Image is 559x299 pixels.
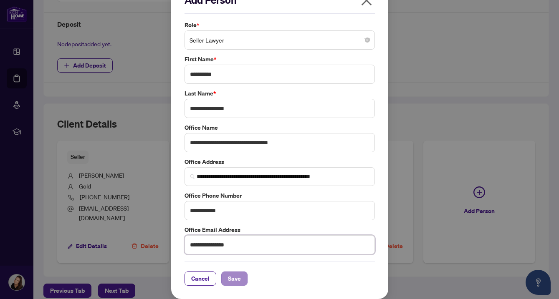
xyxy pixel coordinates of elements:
[191,272,210,285] span: Cancel
[365,38,370,43] span: close-circle
[185,55,375,64] label: First Name
[190,174,195,179] img: search_icon
[185,271,216,286] button: Cancel
[185,225,375,234] label: Office Email Address
[185,123,375,132] label: Office Name
[185,89,375,98] label: Last Name
[185,191,375,200] label: Office Phone Number
[185,20,375,30] label: Role
[185,157,375,166] label: Office Address
[228,272,241,285] span: Save
[221,271,248,286] button: Save
[190,32,370,48] span: Seller Lawyer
